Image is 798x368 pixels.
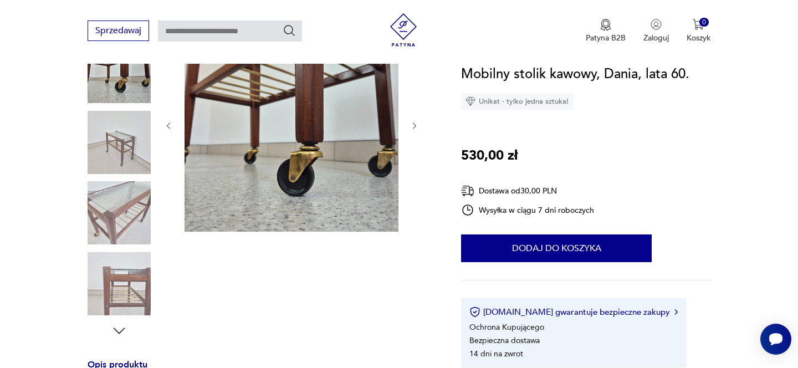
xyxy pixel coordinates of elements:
[693,19,704,30] img: Ikona koszyka
[643,33,669,43] p: Zaloguj
[469,306,677,318] button: [DOMAIN_NAME] gwarantuje bezpieczne zakupy
[469,322,544,333] li: Ochrona Kupującego
[88,111,151,174] img: Zdjęcie produktu Mobilny stolik kawowy, Dania, lata 60.
[461,203,594,217] div: Wysyłka w ciągu 7 dni roboczych
[465,96,475,106] img: Ikona diamentu
[586,19,626,43] a: Ikona medaluPatyna B2B
[88,252,151,315] img: Zdjęcie produktu Mobilny stolik kawowy, Dania, lata 60.
[88,181,151,244] img: Zdjęcie produktu Mobilny stolik kawowy, Dania, lata 60.
[461,64,689,85] h1: Mobilny stolik kawowy, Dania, lata 60.
[88,28,149,35] a: Sprzedawaj
[586,19,626,43] button: Patyna B2B
[600,19,611,31] img: Ikona medalu
[461,184,474,198] img: Ikona dostawy
[185,18,398,232] img: Zdjęcie produktu Mobilny stolik kawowy, Dania, lata 60.
[687,19,710,43] button: 0Koszyk
[469,306,480,318] img: Ikona certyfikatu
[469,349,523,359] li: 14 dni na zwrot
[699,18,709,27] div: 0
[674,309,678,315] img: Ikona strzałki w prawo
[586,33,626,43] p: Patyna B2B
[387,13,420,47] img: Patyna - sklep z meblami i dekoracjami vintage
[651,19,662,30] img: Ikonka użytkownika
[88,40,151,103] img: Zdjęcie produktu Mobilny stolik kawowy, Dania, lata 60.
[760,324,791,355] iframe: Smartsupp widget button
[461,234,652,262] button: Dodaj do koszyka
[469,335,540,346] li: Bezpieczna dostawa
[88,21,149,41] button: Sprzedawaj
[643,19,669,43] button: Zaloguj
[687,33,710,43] p: Koszyk
[283,24,296,37] button: Szukaj
[461,184,594,198] div: Dostawa od 30,00 PLN
[461,145,518,166] p: 530,00 zł
[461,93,573,110] div: Unikat - tylko jedna sztuka!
